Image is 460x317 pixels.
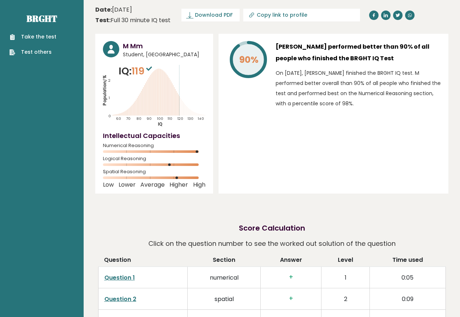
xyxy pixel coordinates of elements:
[267,273,315,281] h3: +
[126,116,131,121] tspan: 70
[157,116,163,121] tspan: 100
[321,256,370,267] th: Level
[108,78,111,83] tspan: 2
[119,64,154,78] p: IQ:
[123,41,205,51] h3: M Mm
[168,116,172,121] tspan: 110
[370,256,445,267] th: Time used
[148,237,396,250] p: Click on the question number to see the worked out solution of the question
[95,5,112,14] b: Date:
[321,267,370,288] td: 1
[239,53,259,66] tspan: 90%
[123,51,205,58] span: Student, [GEOGRAPHIC_DATA]
[267,295,315,302] h3: +
[276,41,441,64] h3: [PERSON_NAME] performed better than 90% of all people who finished the BRGHT IQ Test
[169,183,188,186] span: Higher
[188,116,193,121] tspan: 130
[261,256,321,267] th: Answer
[27,13,57,24] a: Brght
[132,64,154,78] span: 119
[103,157,205,160] span: Logical Reasoning
[188,267,261,288] td: numerical
[98,256,188,267] th: Question
[188,256,261,267] th: Section
[95,16,111,24] b: Test:
[9,48,56,56] a: Test others
[104,273,135,282] a: Question 1
[193,183,205,186] span: High
[158,121,163,127] tspan: IQ
[370,267,445,288] td: 0:05
[103,170,205,173] span: Spatial Reasoning
[104,295,136,303] a: Question 2
[239,223,305,233] h2: Score Calculation
[103,131,205,141] h4: Intellectual Capacities
[181,9,240,21] a: Download PDF
[119,183,136,186] span: Lower
[370,288,445,309] td: 0:09
[321,288,370,309] td: 2
[95,5,132,14] time: [DATE]
[136,116,141,121] tspan: 80
[109,95,110,100] tspan: 1
[9,33,56,41] a: Take the test
[103,144,205,147] span: Numerical Reasoning
[95,16,171,25] div: Full 30 minute IQ test
[147,116,152,121] tspan: 90
[140,183,165,186] span: Average
[198,116,204,121] tspan: 140
[102,75,108,106] tspan: Population/%
[188,288,261,309] td: spatial
[276,68,441,109] p: On [DATE], [PERSON_NAME] finished the BRGHT IQ test. M performed better overall than 90% of all p...
[177,116,183,121] tspan: 120
[116,116,121,121] tspan: 60
[103,183,114,186] span: Low
[108,114,111,118] tspan: 0
[195,11,233,19] span: Download PDF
